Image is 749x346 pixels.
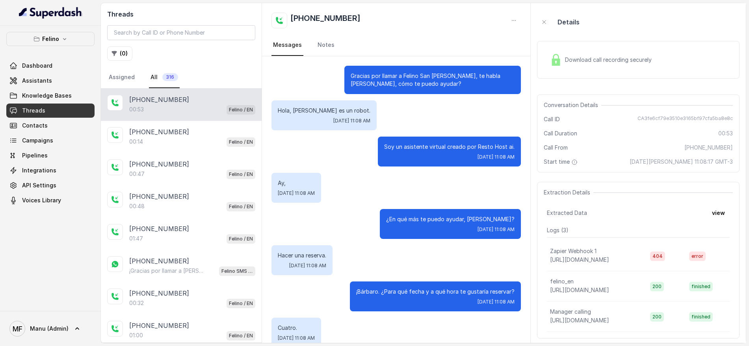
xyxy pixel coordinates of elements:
[650,312,664,322] span: 200
[229,138,253,146] p: Felino / EN
[129,267,205,275] p: ¡Gracias por llamar a [PERSON_NAME]! Para menú, reservas, direcciones u otras opciones, tocá el b...
[637,115,733,123] span: CA3fe6cf79e3510e3165bf97cfa5ba8e8c
[278,252,326,259] p: Hacer una reserva.
[6,89,95,103] a: Knowledge Bases
[707,206,730,220] button: view
[22,167,56,174] span: Integrations
[544,130,577,137] span: Call Duration
[6,178,95,192] a: API Settings
[544,144,568,152] span: Call From
[107,46,132,61] button: (0)
[129,331,143,339] p: 01:00
[550,317,609,324] span: [URL][DOMAIN_NAME]
[13,325,22,333] text: MF
[30,325,69,333] span: Manu (Admin)
[107,67,255,88] nav: Tabs
[278,335,315,341] span: [DATE] 11:08 AM
[6,118,95,133] a: Contacts
[689,252,706,261] span: error
[386,215,515,223] p: ¿En qué más te puedo ayudar, [PERSON_NAME]?
[129,299,144,307] p: 00:32
[221,267,253,275] p: Felino SMS Whatsapp
[129,170,145,178] p: 00:47
[351,72,515,88] p: Gracias por llamar a Felino San [PERSON_NAME], te habla [PERSON_NAME], cómo te puedo ayudar?
[229,235,253,243] p: Felino / EN
[290,13,361,28] h2: [PHONE_NUMBER]
[630,158,733,166] span: [DATE][PERSON_NAME] 11:08:17 GMT-3
[129,127,189,137] p: [PHONE_NUMBER]
[550,308,591,316] p: Manager calling
[478,299,515,305] span: [DATE] 11:08 AM
[107,67,136,88] a: Assigned
[544,101,601,109] span: Conversation Details
[22,137,53,144] span: Campaigns
[689,312,713,322] span: finished
[6,148,95,163] a: Pipelines
[229,332,253,340] p: Felino / EN
[107,9,255,19] h2: Threads
[544,189,593,196] span: Extraction Details
[550,287,609,293] span: [URL][DOMAIN_NAME]
[478,154,515,160] span: [DATE] 11:08 AM
[22,196,61,204] span: Voices Library
[229,170,253,178] p: Felino / EN
[129,202,145,210] p: 00:48
[229,300,253,307] p: Felino / EN
[478,226,515,233] span: [DATE] 11:08 AM
[6,74,95,88] a: Assistants
[129,224,189,233] p: [PHONE_NUMBER]
[129,289,189,298] p: [PHONE_NUMBER]
[22,181,56,189] span: API Settings
[271,35,521,56] nav: Tabs
[356,288,515,296] p: ¡Bárbaro. ¿Para qué fecha y a qué hora te gustaría reservar?
[278,107,370,115] p: Hola, [PERSON_NAME] es un robot.
[547,209,587,217] span: Extracted Data
[278,324,315,332] p: Cuatro.
[650,282,664,291] span: 200
[229,106,253,114] p: Felino / EN
[271,35,303,56] a: Messages
[547,226,730,234] p: Logs ( 3 )
[6,193,95,207] a: Voices Library
[316,35,336,56] a: Notes
[684,144,733,152] span: [PHONE_NUMBER]
[22,107,45,115] span: Threads
[333,118,370,124] span: [DATE] 11:08 AM
[6,318,95,340] a: Manu (Admin)
[718,130,733,137] span: 00:53
[550,54,562,66] img: Lock Icon
[42,34,59,44] p: Felino
[544,158,579,166] span: Start time
[22,62,52,70] span: Dashboard
[129,256,189,266] p: [PHONE_NUMBER]
[22,77,52,85] span: Assistants
[229,203,253,211] p: Felino / EN
[6,104,95,118] a: Threads
[22,152,48,159] span: Pipelines
[129,95,189,104] p: [PHONE_NUMBER]
[6,133,95,148] a: Campaigns
[544,115,560,123] span: Call ID
[129,235,143,242] p: 01:47
[129,138,143,146] p: 00:14
[384,143,515,151] p: Soy un asistente virtual creado por Resto Host ai.
[107,25,255,40] input: Search by Call ID or Phone Number
[162,73,178,81] span: 316
[149,67,180,88] a: All316
[650,252,665,261] span: 404
[22,122,48,130] span: Contacts
[129,321,189,330] p: [PHONE_NUMBER]
[278,179,315,187] p: Ay,
[129,105,144,113] p: 00:53
[565,56,655,64] span: Download call recording securely
[19,6,82,19] img: light.svg
[550,256,609,263] span: [URL][DOMAIN_NAME]
[550,247,597,255] p: Zapier Webhook 1
[129,159,189,169] p: [PHONE_NUMBER]
[689,282,713,291] span: finished
[129,192,189,201] p: [PHONE_NUMBER]
[550,278,574,285] p: felino_en
[22,92,72,100] span: Knowledge Bases
[6,32,95,46] button: Felino
[558,17,580,27] p: Details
